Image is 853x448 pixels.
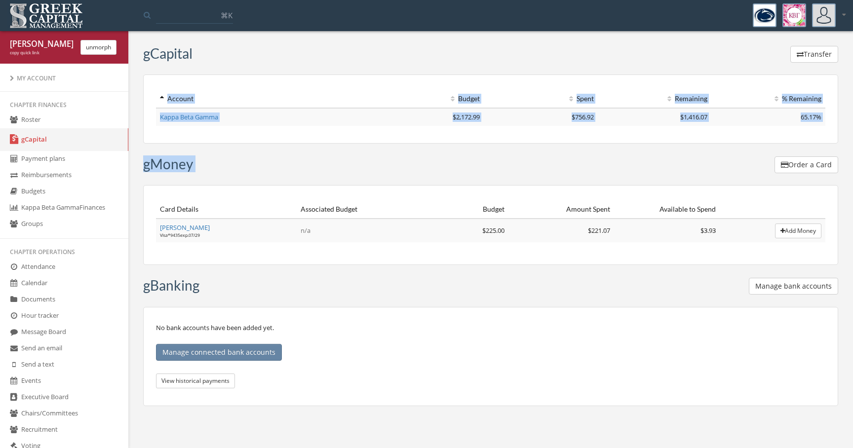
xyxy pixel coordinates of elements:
[614,200,720,219] th: Available to Spend
[297,200,402,219] th: Associated Budget
[160,223,210,232] a: [PERSON_NAME]
[775,224,821,238] button: Add Money
[301,226,310,235] span: n/a
[156,373,235,388] button: View historical payments
[143,46,193,61] h3: gCapital
[453,112,480,121] span: $2,172.99
[221,10,233,20] span: ⌘K
[10,50,73,56] div: copy quick link
[775,156,838,173] button: Order a Card
[156,200,297,219] th: Card Details
[700,226,716,235] span: $3.93
[160,232,293,239] div: Visa * 9435 exp. 07 / 29
[156,322,825,361] p: No bank accounts have been added yet.
[572,112,594,121] span: $756.92
[374,94,480,104] div: Budget
[160,94,366,104] div: Account
[508,200,614,219] th: Amount Spent
[801,112,821,121] span: 65.17%
[403,200,508,219] th: Budget
[160,112,218,121] a: Kappa Beta Gamma
[749,278,838,295] button: Manage bank accounts
[482,226,504,235] span: $225.00
[143,278,199,293] h3: gBanking
[680,112,707,121] span: $1,416.07
[790,46,838,63] button: Transfer
[602,94,708,104] div: Remaining
[10,38,73,50] div: [PERSON_NAME] Ginex
[715,94,821,104] div: % Remaining
[10,74,118,82] div: My Account
[488,94,594,104] div: Spent
[143,156,193,172] h3: gMoney
[80,40,116,55] button: unmorph
[156,344,282,361] button: Manage connected bank accounts
[588,226,610,235] span: $221.07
